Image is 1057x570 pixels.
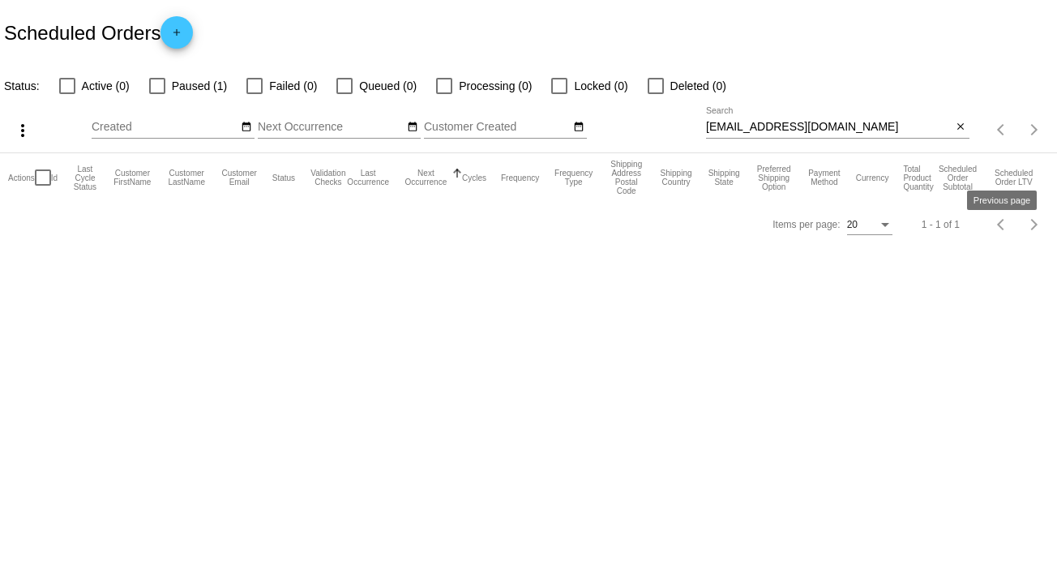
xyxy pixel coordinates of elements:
span: Processing (0) [459,76,532,96]
button: Change sorting for Frequency [501,173,539,182]
mat-header-cell: Validation Checks [310,153,347,202]
mat-icon: date_range [241,121,252,134]
input: Next Occurrence [258,121,404,134]
button: Change sorting for FrequencyType [554,169,593,186]
button: Next page [1018,208,1051,241]
button: Change sorting for LifetimeValue [993,169,1033,186]
span: 20 [847,219,858,230]
span: Paused (1) [172,76,227,96]
span: Locked (0) [574,76,627,96]
button: Clear [952,119,969,136]
h2: Scheduled Orders [4,16,193,49]
div: Items per page: [772,219,840,230]
button: Next page [1018,114,1051,146]
mat-icon: date_range [573,121,584,134]
button: Change sorting for Id [51,173,58,182]
span: Queued (0) [359,76,417,96]
button: Change sorting for CustomerEmail [221,169,258,186]
button: Change sorting for CustomerFirstName [113,169,152,186]
button: Change sorting for LastOccurrenceUtc [347,169,390,186]
mat-header-cell: Total Product Quantity [903,153,936,202]
span: Failed (0) [269,76,317,96]
button: Change sorting for PaymentMethod.Type [807,169,841,186]
button: Change sorting for Cycles [462,173,486,182]
div: 1 - 1 of 1 [922,219,960,230]
mat-icon: add [167,27,186,46]
button: Change sorting for ShippingState [708,169,741,186]
mat-header-cell: Actions [8,153,35,202]
input: Search [706,121,952,134]
button: Change sorting for ShippingCountry [659,169,692,186]
input: Customer Created [424,121,570,134]
input: Created [92,121,238,134]
button: Change sorting for PreferredShippingOption [755,165,793,191]
span: Status: [4,79,40,92]
button: Previous page [986,114,1018,146]
span: Deleted (0) [670,76,726,96]
button: Change sorting for CurrencyIso [856,173,889,182]
mat-icon: date_range [407,121,418,134]
button: Change sorting for NextOccurrenceUtc [404,169,447,186]
button: Change sorting for Status [272,173,295,182]
span: Active (0) [82,76,130,96]
mat-select: Items per page: [847,220,892,231]
button: Previous page [986,208,1018,241]
mat-icon: more_vert [13,121,32,140]
button: Change sorting for CustomerLastName [167,169,207,186]
button: Change sorting for Subtotal [937,165,979,191]
mat-icon: close [955,121,966,134]
button: Change sorting for ShippingPostcode [608,160,644,195]
button: Change sorting for LastProcessingCycleId [72,165,98,191]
